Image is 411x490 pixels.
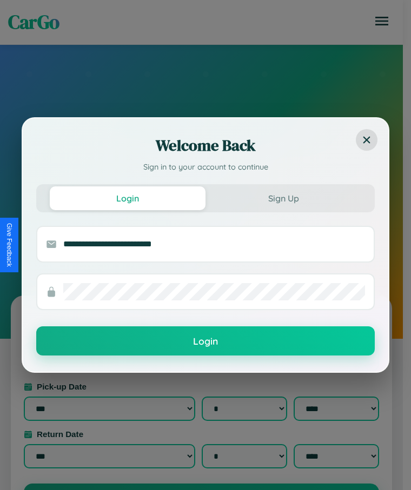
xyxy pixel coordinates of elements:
[36,326,375,355] button: Login
[50,186,205,210] button: Login
[5,223,13,267] div: Give Feedback
[205,186,361,210] button: Sign Up
[36,162,375,173] p: Sign in to your account to continue
[36,135,375,156] h2: Welcome Back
